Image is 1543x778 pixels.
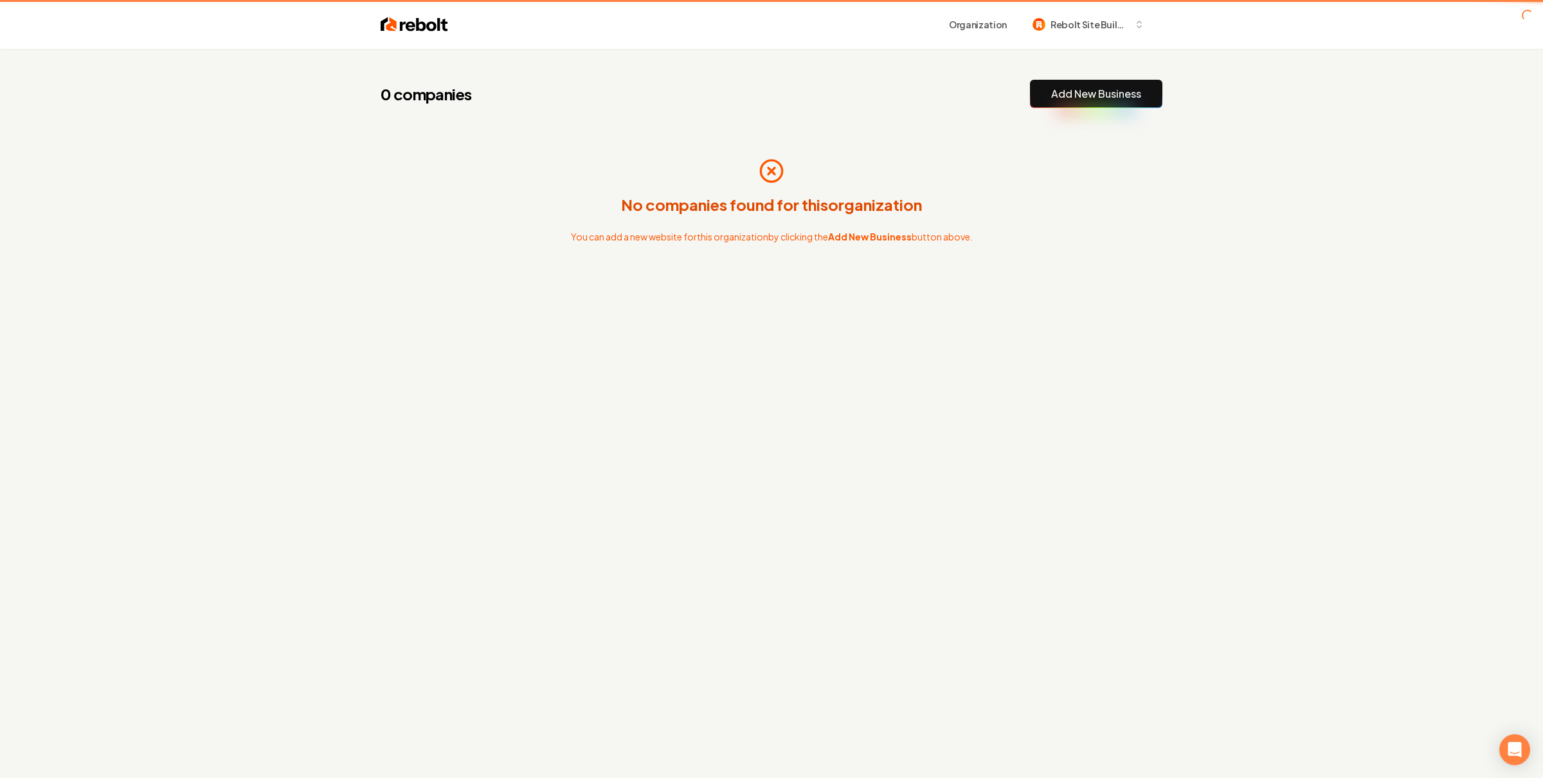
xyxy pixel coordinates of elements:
[381,84,504,104] h1: 0 companies
[1033,18,1045,31] img: Rebolt Site Builder
[381,15,448,33] img: Rebolt Logo
[1051,86,1141,102] a: Add New Business
[571,230,973,243] p: You can add a new website for this organization by clicking the button above.
[1499,734,1530,765] div: Open Intercom Messenger
[1051,18,1129,32] span: Rebolt Site Builder
[1030,80,1162,108] button: Add New Business
[621,194,922,215] p: No companies found for this organization
[828,231,912,242] strong: Add New Business
[941,13,1015,36] button: Organization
